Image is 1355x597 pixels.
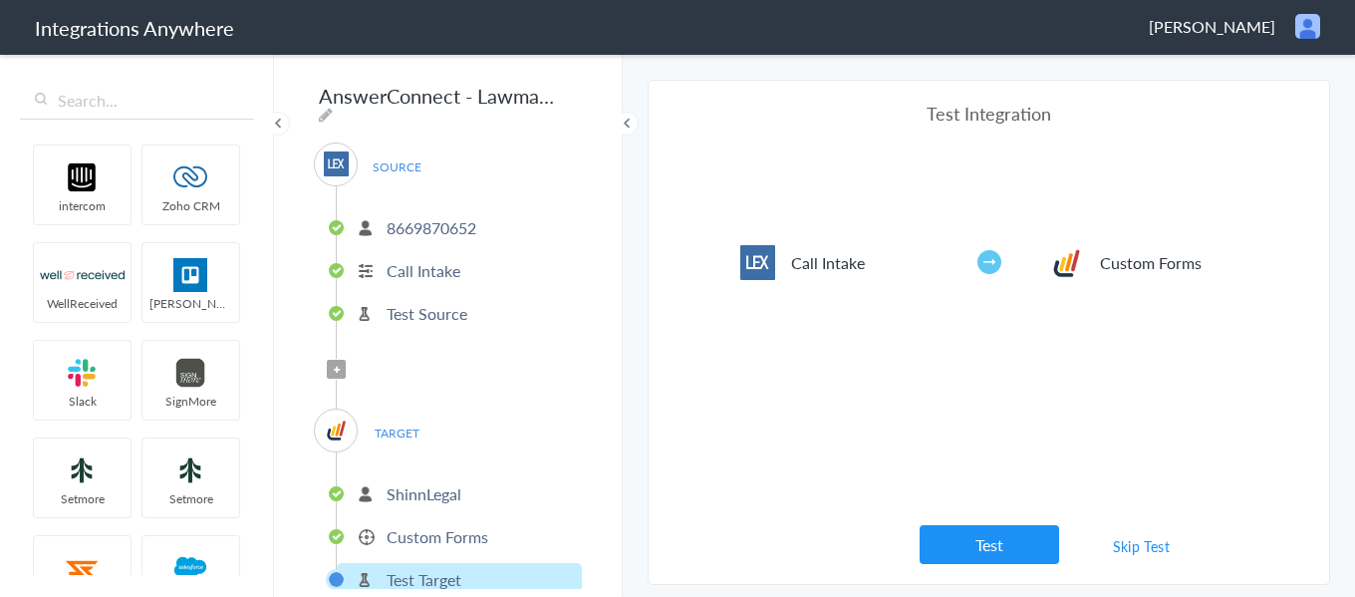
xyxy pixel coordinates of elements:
span: intercom [34,197,131,214]
span: Slack [34,393,131,410]
img: trello.png [148,258,233,292]
h5: Call Intake [791,251,926,274]
img: setmoreNew.jpg [40,453,125,487]
img: lex-app-logo.svg [740,245,775,280]
img: wr-logo.svg [40,258,125,292]
span: WellReceived [34,295,131,312]
p: ShinnLegal [387,482,461,505]
img: user.png [1295,14,1320,39]
span: [PERSON_NAME] [142,295,239,312]
span: Setmore [34,490,131,507]
p: 8669870652 [387,216,476,239]
button: Test [920,525,1059,564]
img: salesforce-logo.svg [148,551,233,585]
span: Setmore [142,490,239,507]
p: Call Intake [387,259,460,282]
img: serviceforge-icon.png [40,551,125,585]
img: Lawmatics.jpg [324,418,349,443]
p: Test Source [387,302,467,325]
span: [PERSON_NAME] [1149,15,1275,38]
img: lex-app-logo.svg [324,151,349,176]
img: slack-logo.svg [40,356,125,390]
span: SignMore [142,393,239,410]
h4: Test Integration [740,101,1238,126]
a: Skip Test [1089,528,1195,564]
input: Search... [20,82,254,120]
img: intercom-logo.svg [40,160,125,194]
span: SOURCE [359,153,434,180]
img: signmore-logo.png [148,356,233,390]
p: Custom Forms [387,525,488,548]
h1: Integrations Anywhere [35,14,234,42]
span: Zoho CRM [142,197,239,214]
img: zoho-logo.svg [148,160,233,194]
img: setmoreNew.jpg [148,453,233,487]
img: Lawmatics.jpg [1049,245,1084,280]
span: TARGET [359,420,434,447]
p: Test Target [387,568,461,591]
h5: Custom Forms [1100,251,1234,274]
